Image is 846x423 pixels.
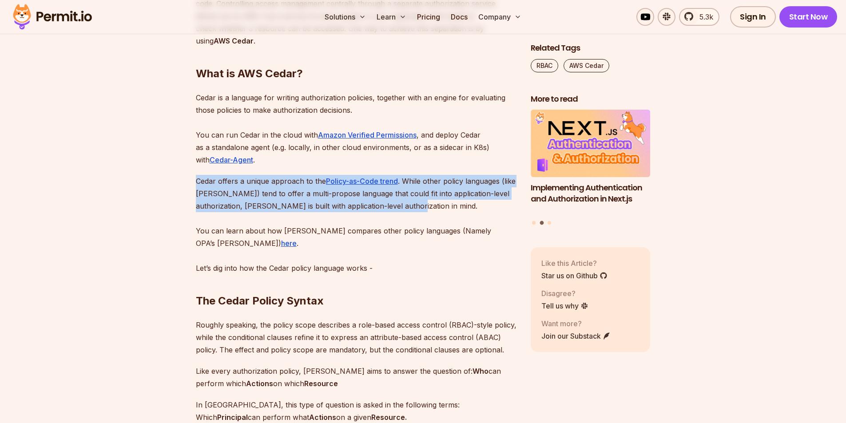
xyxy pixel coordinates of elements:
[373,8,410,26] button: Learn
[321,8,369,26] button: Solutions
[196,91,516,166] p: Cedar is a language for writing authorization policies, together with an engine for evaluating th...
[541,300,588,311] a: Tell us why
[210,155,253,164] a: Cedar-Agent
[9,2,96,32] img: Permit logo
[473,367,489,376] strong: Who
[318,130,417,139] a: Amazon Verified Permissions
[541,270,608,281] a: Star us on Github
[475,8,525,26] button: Company
[694,12,713,22] span: 5.3k
[679,8,719,26] a: 5.3k
[541,258,608,269] p: Like this Article?
[541,318,611,329] p: Want more?
[371,413,407,422] strong: Resource.
[196,175,516,274] p: Cedar offers a unique approach to the . While other policy languages (like [PERSON_NAME]) tend to...
[217,413,248,422] strong: Principal
[541,288,588,299] p: Disagree?
[447,8,471,26] a: Docs
[413,8,444,26] a: Pricing
[531,110,651,216] a: Implementing Authentication and Authorization in Next.jsImplementing Authentication and Authoriza...
[326,177,398,186] a: Policy-as-Code trend
[531,182,651,205] h3: Implementing Authentication and Authorization in Next.js
[309,413,336,422] strong: Actions
[196,319,516,356] p: Roughly speaking, the policy scope describes a role-based access control (RBAC)-style policy, whi...
[548,221,551,225] button: Go to slide 3
[540,221,544,225] button: Go to slide 2
[531,59,558,72] a: RBAC
[531,110,651,178] img: Implementing Authentication and Authorization in Next.js
[214,36,254,45] strong: AWS Cedar
[531,43,651,54] h2: Related Tags
[531,94,651,105] h2: More to read
[541,331,611,341] a: Join our Substack
[532,221,536,225] button: Go to slide 1
[196,365,516,390] p: Like every authorization policy, [PERSON_NAME] aims to answer the question of: can perform which ...
[531,110,651,226] div: Posts
[531,110,651,216] li: 2 of 3
[730,6,776,28] a: Sign In
[779,6,838,28] a: Start Now
[196,258,516,308] h2: The Cedar Policy Syntax
[564,59,609,72] a: AWS Cedar
[246,379,273,388] strong: Actions
[196,31,516,81] h2: What is AWS Cedar?
[304,379,338,388] strong: Resource
[281,239,297,248] a: here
